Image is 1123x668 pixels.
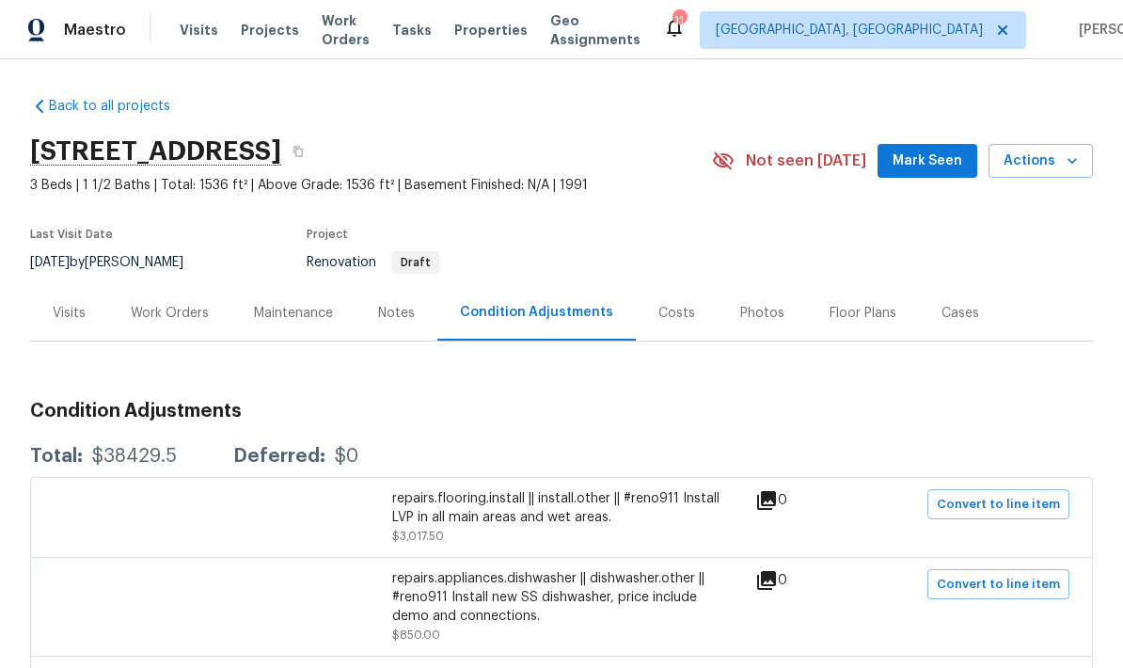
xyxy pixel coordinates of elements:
span: Draft [393,257,438,268]
span: [GEOGRAPHIC_DATA], [GEOGRAPHIC_DATA] [716,21,983,40]
button: Convert to line item [927,569,1069,599]
button: Copy Address [281,135,315,168]
div: 11 [672,11,686,30]
div: Notes [378,304,415,323]
span: Properties [454,21,528,40]
div: repairs.flooring.install || install.other || #reno911 Install LVP in all main areas and wet areas. [392,489,731,527]
span: $850.00 [392,629,440,641]
span: Project [307,229,348,240]
div: Total: [30,447,83,466]
span: [DATE] [30,256,70,269]
div: $0 [335,447,358,466]
div: 0 [755,489,847,512]
button: Convert to line item [927,489,1069,519]
div: repairs.appliances.dishwasher || dishwasher.other || #reno911 Install new SS dishwasher, price in... [392,569,731,626]
button: Actions [989,144,1093,179]
div: Cases [941,304,979,323]
span: Projects [241,21,299,40]
div: Costs [658,304,695,323]
div: 0 [755,569,847,592]
span: Geo Assignments [550,11,641,49]
a: Back to all projects [30,97,211,116]
span: Convert to line item [937,574,1060,596]
button: Mark Seen [878,144,977,179]
div: Deferred: [233,447,325,466]
span: Visits [180,21,218,40]
span: Last Visit Date [30,229,113,240]
span: Renovation [307,256,440,269]
span: Actions [1004,150,1078,173]
span: Maestro [64,21,126,40]
div: by [PERSON_NAME] [30,251,206,274]
span: Mark Seen [893,150,962,173]
span: Tasks [392,24,432,37]
span: Not seen [DATE] [746,151,866,170]
span: Work Orders [322,11,370,49]
span: $3,017.50 [392,531,444,542]
span: Convert to line item [937,494,1060,516]
div: Work Orders [131,304,209,323]
div: Visits [53,304,86,323]
div: Floor Plans [830,304,896,323]
div: Condition Adjustments [460,303,613,322]
div: Photos [740,304,784,323]
div: $38429.5 [92,447,177,466]
h3: Condition Adjustments [30,402,1093,421]
div: Maintenance [254,304,333,323]
span: 3 Beds | 1 1/2 Baths | Total: 1536 ft² | Above Grade: 1536 ft² | Basement Finished: N/A | 1991 [30,176,712,195]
